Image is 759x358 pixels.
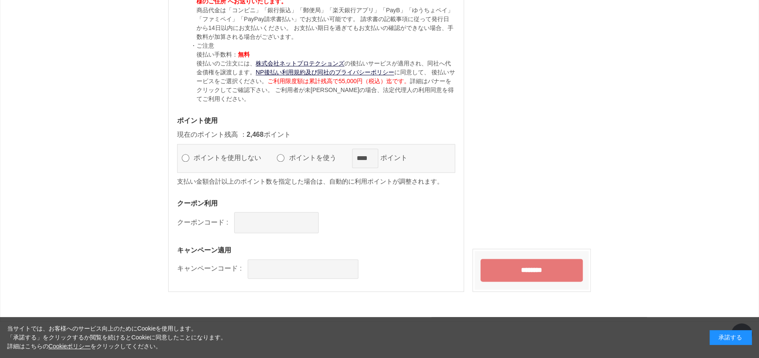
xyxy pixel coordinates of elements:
label: クーポンコード : [177,219,228,226]
a: 株式会社ネットプロテクションズ [256,60,344,67]
p: 後払い手数料： 後払いのご注文には、 の後払いサービスが適用され、同社へ代金債権を譲渡します。 に同意して、 後払いサービスをご選択ください。 詳細はバナーをクリックしてご確認下さい。 ご利用者... [197,50,455,103]
span: ご利用限度額は累計残高で55,000円（税込）迄です。 [268,78,410,84]
p: 現在のポイント残高 ： ポイント [177,130,455,140]
h3: キャンペーン適用 [177,246,455,255]
a: NP後払い利用規約及び同社のプライバシーポリシー [256,69,394,76]
div: 承諾する [710,330,752,345]
label: ポイントを使う [287,154,346,161]
label: ポイントを使用しない [191,154,271,161]
a: Cookieポリシー [49,343,91,350]
h3: クーポン利用 [177,199,455,208]
p: 支払い金額合計以上のポイント数を指定した場合は、自動的に利用ポイントが調整されます。 [177,177,455,187]
h3: ポイント使用 [177,116,455,125]
label: ポイント [378,154,417,161]
label: キャンペーンコード : [177,265,242,272]
span: 2,468 [246,131,263,138]
div: 当サイトでは、お客様へのサービス向上のためにCookieを使用します。 「承諾する」をクリックするか閲覧を続けるとCookieに同意したことになります。 詳細はこちらの をクリックしてください。 [7,324,227,351]
span: 無料 [238,51,250,58]
p: 商品代金は「コンビニ」「銀行振込」「郵便局」「楽天銀行アプリ」「PayB」「ゆうちょペイ」「ファミペイ」「PayPay請求書払い」でお支払い可能です。 請求書の記載事項に従って発行日から14日以... [197,6,455,41]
